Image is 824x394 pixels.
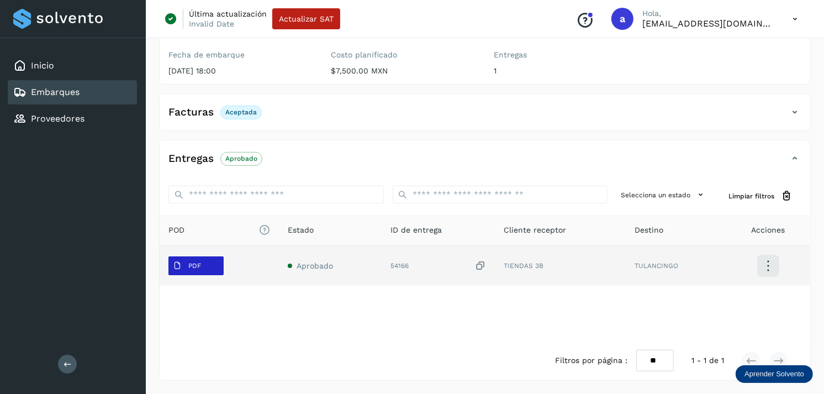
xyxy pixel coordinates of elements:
label: Fecha de embarque [168,50,314,60]
button: Selecciona un estado [616,186,711,204]
p: Última actualización [189,9,267,19]
a: Inicio [31,60,54,71]
span: Limpiar filtros [728,191,774,201]
span: Acciones [751,224,785,236]
p: Aceptada [225,108,257,116]
p: 1 [494,66,639,76]
button: PDF [168,256,224,275]
div: 54166 [390,260,486,272]
button: Actualizar SAT [272,8,340,29]
span: Filtros por página : [555,355,627,366]
p: PDF [188,262,201,270]
span: Aprobado [297,261,333,270]
span: POD [168,224,270,236]
span: Estado [288,224,314,236]
a: Proveedores [31,113,84,124]
button: Limpiar filtros [720,186,801,206]
div: Embarques [8,80,137,104]
a: Embarques [31,87,80,97]
h4: Entregas [168,153,214,165]
div: Aprender Solvento [736,365,813,383]
span: ID de entrega [390,224,442,236]
p: $7,500.00 MXN [331,66,477,76]
span: 1 - 1 de 1 [691,355,724,366]
td: TULANCINGO [626,246,726,286]
p: [DATE] 18:00 [168,66,314,76]
p: alejperez@niagarawater.com [642,18,775,29]
label: Costo planificado [331,50,477,60]
p: Invalid Date [189,19,234,29]
td: TIENDAS 3B [495,246,626,286]
p: Hola, [642,9,775,18]
p: Aprobado [225,155,257,162]
p: Aprender Solvento [744,370,804,379]
span: Cliente receptor [504,224,566,236]
div: Proveedores [8,107,137,131]
label: Entregas [494,50,639,60]
span: Actualizar SAT [279,15,334,23]
div: EntregasAprobado [160,149,810,177]
div: Inicio [8,54,137,78]
span: Destino [635,224,663,236]
div: FacturasAceptada [160,103,810,130]
h4: Facturas [168,106,214,119]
